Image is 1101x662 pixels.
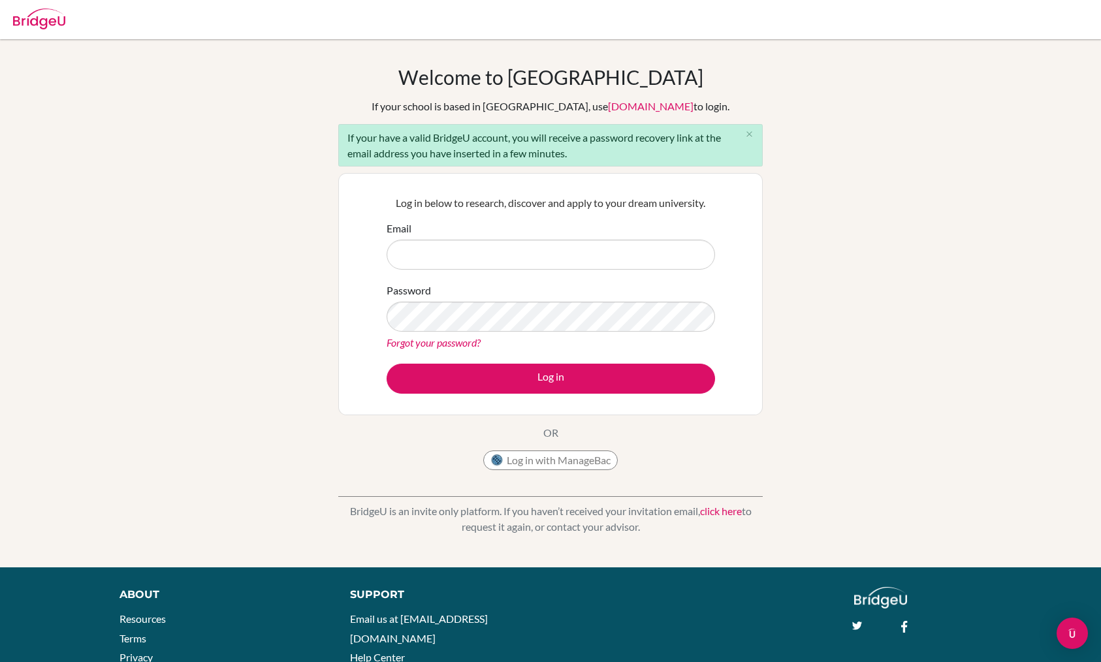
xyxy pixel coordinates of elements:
[387,195,715,211] p: Log in below to research, discover and apply to your dream university.
[398,65,703,89] h1: Welcome to [GEOGRAPHIC_DATA]
[120,612,166,625] a: Resources
[483,450,618,470] button: Log in with ManageBac
[387,283,431,298] label: Password
[120,587,321,603] div: About
[854,587,907,608] img: logo_white@2x-f4f0deed5e89b7ecb1c2cc34c3e3d731f90f0f143d5ea2071677605dd97b5244.png
[1057,618,1088,649] div: Open Intercom Messenger
[608,100,694,112] a: [DOMAIN_NAME]
[338,124,763,166] div: If your have a valid BridgeU account, you will receive a password recovery link at the email addr...
[744,129,754,139] i: close
[543,425,558,441] p: OR
[387,364,715,394] button: Log in
[700,505,742,517] a: click here
[350,587,537,603] div: Support
[350,612,488,644] a: Email us at [EMAIL_ADDRESS][DOMAIN_NAME]
[338,503,763,535] p: BridgeU is an invite only platform. If you haven’t received your invitation email, to request it ...
[387,221,411,236] label: Email
[120,632,146,644] a: Terms
[736,125,762,144] button: Close
[372,99,729,114] div: If your school is based in [GEOGRAPHIC_DATA], use to login.
[387,336,481,349] a: Forgot your password?
[13,8,65,29] img: Bridge-U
